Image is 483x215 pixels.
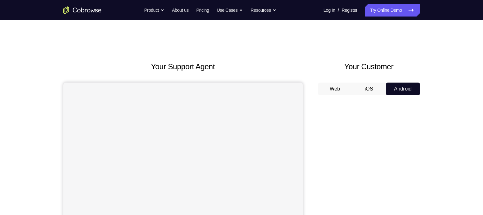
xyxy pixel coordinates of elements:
span: / [338,6,339,14]
button: Use Cases [217,4,243,17]
a: Register [342,4,357,17]
a: Go to the home page [63,6,102,14]
a: Log In [323,4,335,17]
a: Pricing [196,4,209,17]
a: About us [172,4,188,17]
button: Product [144,4,164,17]
button: Android [386,83,420,95]
h2: Your Customer [318,61,420,72]
h2: Your Support Agent [63,61,303,72]
a: Try Online Demo [365,4,420,17]
button: iOS [352,83,386,95]
button: Web [318,83,352,95]
button: Resources [251,4,276,17]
